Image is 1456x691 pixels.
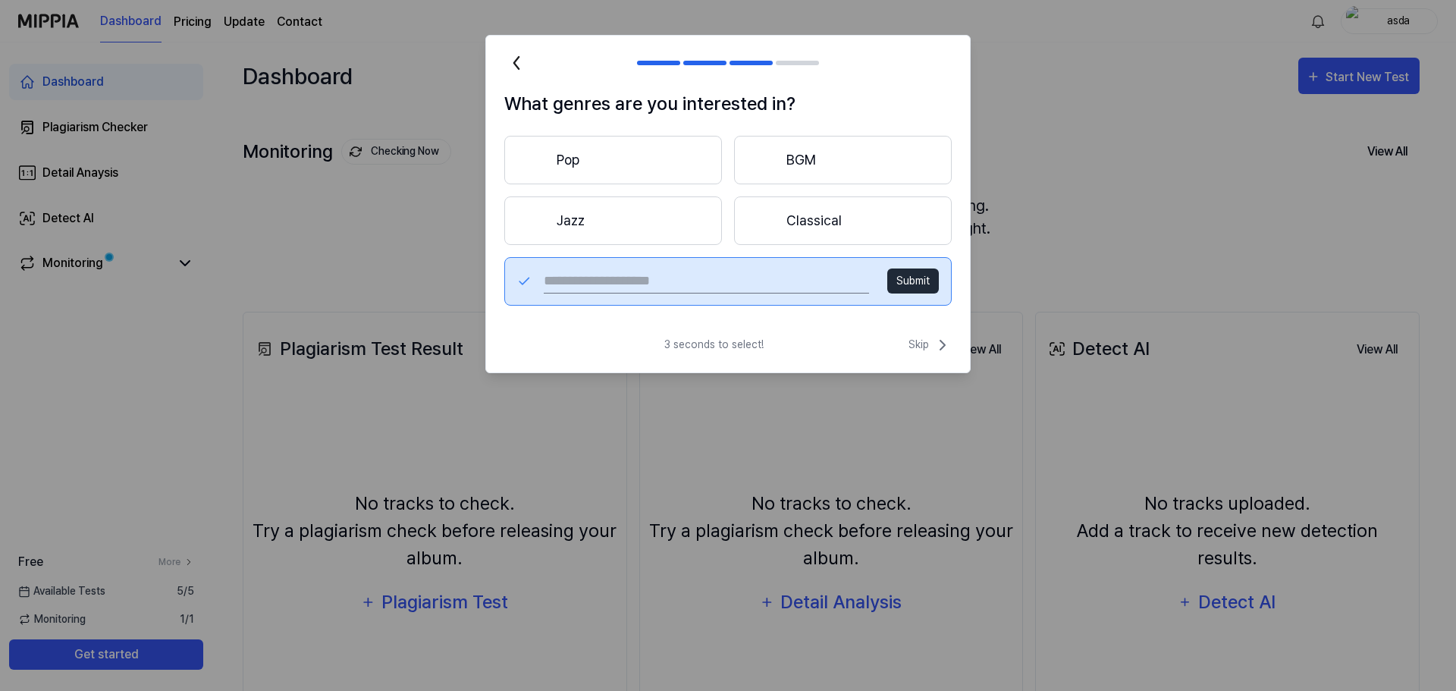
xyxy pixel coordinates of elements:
button: Pop [504,136,722,184]
button: Jazz [504,196,722,245]
button: Skip [905,336,952,354]
button: Submit [887,269,939,294]
button: BGM [734,136,952,184]
button: Classical [734,196,952,245]
h1: What genres are you interested in? [504,90,952,118]
span: 3 seconds to select! [664,337,764,353]
span: Skip [908,336,952,354]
